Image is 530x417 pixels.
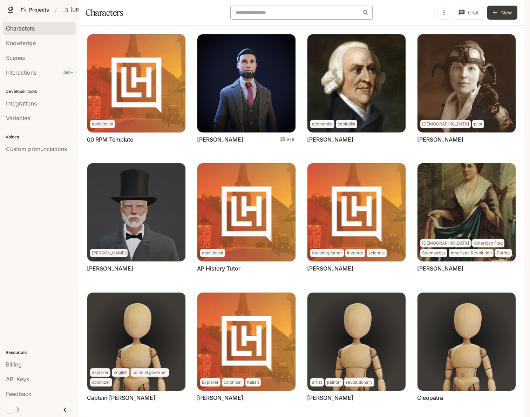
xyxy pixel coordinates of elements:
[197,394,243,402] a: [PERSON_NAME]
[197,293,295,391] img: Christopher Columbus
[454,6,484,20] button: Chat
[60,3,121,17] button: All workspaces
[197,136,243,143] a: [PERSON_NAME]
[87,136,133,143] a: 00 RPM Template
[487,6,517,20] button: New
[86,6,123,20] h1: Characters
[307,34,406,132] img: Adam Smith
[307,136,353,143] a: [PERSON_NAME]
[417,394,443,402] a: Cleopatra
[307,293,406,391] img: Claude Monet
[307,265,353,272] a: [PERSON_NAME]
[197,34,295,132] img: Abraham Lincoln
[197,265,240,272] a: AP History Tutor
[52,6,60,14] div: /
[87,34,185,132] img: 00 RPM Template
[87,293,185,391] img: Captain John Smith
[87,163,185,261] img: Andrew Carnegie
[417,34,516,132] img: Amelia Earhart
[70,7,110,13] p: [URL] Characters
[307,163,406,261] img: Benjamin Franklin
[197,163,295,261] img: AP History Tutor
[286,136,294,143] p: 679
[417,163,516,261] img: Betsy Ross
[417,265,463,272] a: [PERSON_NAME]
[417,293,516,391] img: Cleopatra
[18,3,52,17] a: Go to projects
[280,136,294,143] a: Total conversations
[87,265,133,272] a: [PERSON_NAME]
[87,394,155,402] a: Captain [PERSON_NAME]
[307,394,353,402] a: [PERSON_NAME]
[29,7,49,13] span: Projects
[417,136,463,143] a: [PERSON_NAME]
